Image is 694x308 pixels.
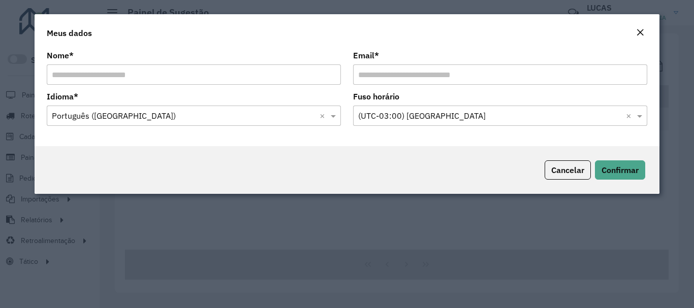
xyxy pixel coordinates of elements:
span: Cancelar [551,165,584,175]
label: Email [353,49,379,61]
button: Confirmar [595,160,645,180]
button: Close [633,26,647,40]
span: Confirmar [602,165,639,175]
label: Nome [47,49,74,61]
button: Cancelar [545,160,591,180]
span: Clear all [626,110,635,122]
span: Clear all [320,110,328,122]
h4: Meus dados [47,27,92,39]
label: Fuso horário [353,90,399,102]
label: Idioma [47,90,78,102]
em: Fechar [636,28,644,37]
